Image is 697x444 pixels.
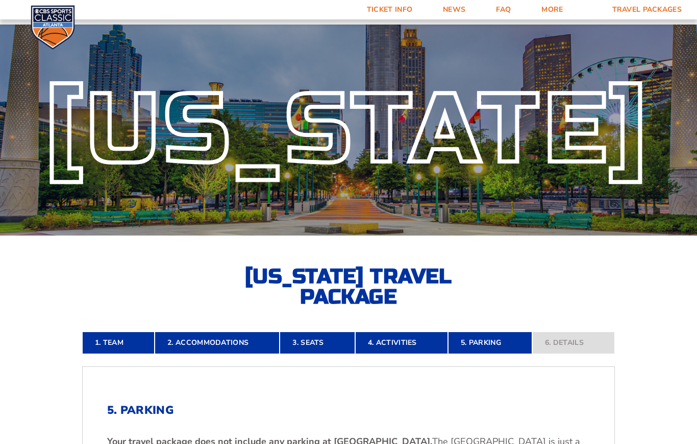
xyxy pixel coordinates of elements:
a: 4. Activities [355,332,448,354]
h2: [US_STATE] Travel Package [236,266,461,307]
a: 3. Seats [280,332,355,354]
a: 1. Team [82,332,155,354]
a: 2. Accommodations [155,332,280,354]
h2: 5. Parking [107,404,590,417]
img: CBS Sports Classic [31,5,75,50]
